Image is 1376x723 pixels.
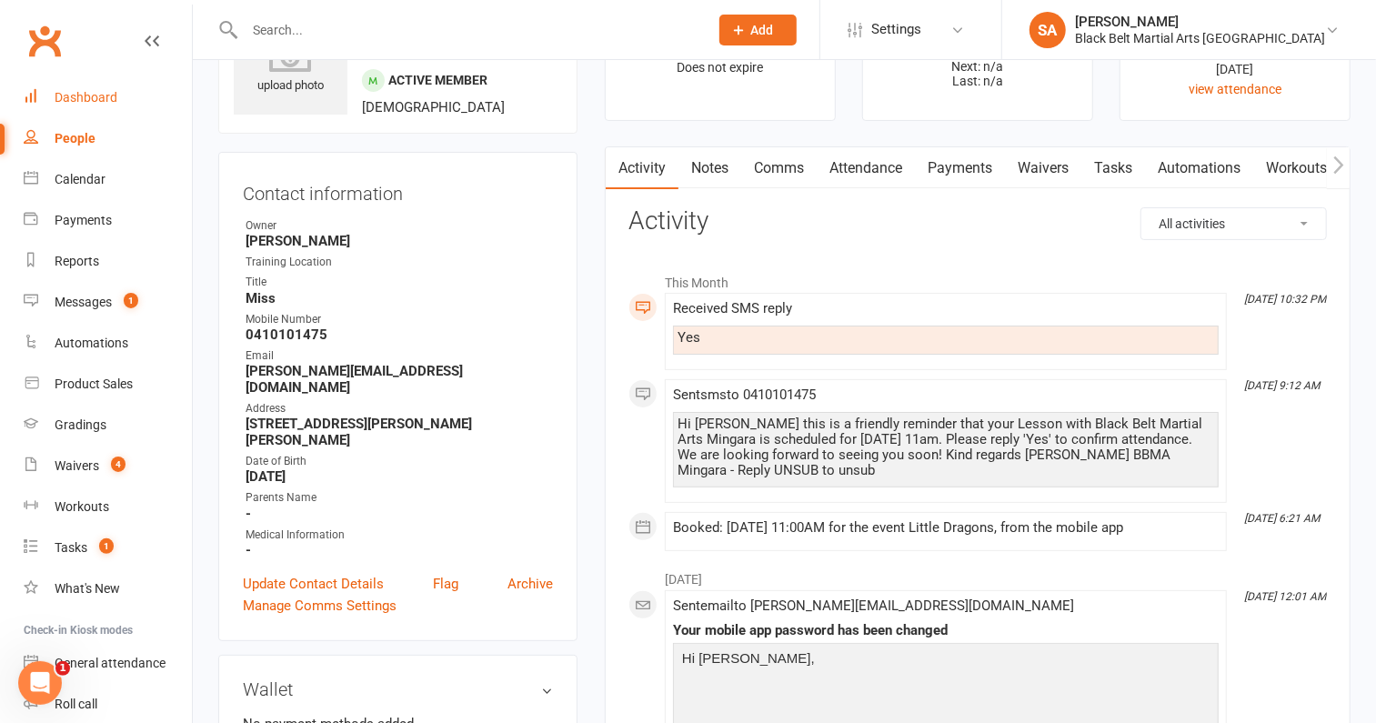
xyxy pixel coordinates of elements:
a: Tasks 1 [24,527,192,568]
span: Does not expire [678,60,764,75]
div: Product Sales [55,377,133,391]
a: Flag [433,573,458,595]
div: Roll call [55,697,97,711]
div: Dashboard [55,90,117,105]
span: 1 [55,661,70,676]
div: Workouts [55,499,109,514]
a: view attendance [1189,82,1281,96]
strong: - [246,506,553,522]
a: Archive [507,573,553,595]
div: Your mobile app password has been changed [673,623,1219,638]
div: [DATE] [1137,59,1333,79]
a: Dashboard [24,77,192,118]
div: Reports [55,254,99,268]
span: Active member [388,73,487,87]
div: Automations [55,336,128,350]
iframe: Intercom live chat [18,661,62,705]
strong: Miss [246,290,553,306]
span: Add [751,23,774,37]
input: Search... [239,17,696,43]
span: 1 [99,538,114,554]
a: Manage Comms Settings [243,595,397,617]
span: [DEMOGRAPHIC_DATA] [362,99,505,115]
strong: [PERSON_NAME] [246,233,553,249]
div: Parents Name [246,489,553,507]
div: Title [246,274,553,291]
a: Product Sales [24,364,192,405]
a: General attendance kiosk mode [24,643,192,684]
a: Gradings [24,405,192,446]
a: What's New [24,568,192,609]
p: Next: n/a Last: n/a [879,59,1076,88]
div: Hi [PERSON_NAME] this is a friendly reminder that your Lesson with Black Belt Martial Arts Mingar... [678,417,1214,478]
a: Workouts [24,487,192,527]
span: Settings [871,9,921,50]
div: Gradings [55,417,106,432]
a: Attendance [817,147,915,189]
button: Add [719,15,797,45]
div: Messages [55,295,112,309]
div: [PERSON_NAME] [1075,14,1325,30]
h3: Wallet [243,679,553,699]
a: Clubworx [22,18,67,64]
div: Tasks [55,540,87,555]
a: Comms [741,147,817,189]
div: Medical Information [246,527,553,544]
a: Waivers 4 [24,446,192,487]
div: Received SMS reply [673,301,1219,316]
span: Sent email to [PERSON_NAME][EMAIL_ADDRESS][DOMAIN_NAME] [673,597,1074,614]
a: Tasks [1081,147,1145,189]
a: Activity [606,147,678,189]
a: Automations [1145,147,1253,189]
a: Automations [24,323,192,364]
i: [DATE] 10:32 PM [1244,293,1326,306]
div: Mobile Number [246,311,553,328]
a: Payments [24,200,192,241]
div: Waivers [55,458,99,473]
a: Waivers [1005,147,1081,189]
div: Calendar [55,172,105,186]
i: [DATE] 12:01 AM [1244,590,1326,603]
div: Black Belt Martial Arts [GEOGRAPHIC_DATA] [1075,30,1325,46]
strong: [DATE] [246,468,553,485]
span: 4 [111,457,126,472]
div: SA [1029,12,1066,48]
a: People [24,118,192,159]
span: 1 [124,293,138,308]
strong: - [246,542,553,558]
h3: Activity [628,207,1327,236]
h3: Contact information [243,176,553,204]
div: Payments [55,213,112,227]
div: Training Location [246,254,553,271]
div: upload photo [234,35,347,95]
p: Hi [PERSON_NAME], [678,648,1214,674]
span: Sent sms to 0410101475 [673,387,816,403]
a: Update Contact Details [243,573,384,595]
div: General attendance [55,656,166,670]
div: What's New [55,581,120,596]
div: Yes [678,330,1214,346]
strong: 0410101475 [246,326,553,343]
div: Address [246,400,553,417]
div: People [55,131,95,146]
i: [DATE] 6:21 AM [1244,512,1320,525]
div: Email [246,347,553,365]
div: Date of Birth [246,453,553,470]
strong: [STREET_ADDRESS][PERSON_NAME][PERSON_NAME] [246,416,553,448]
li: [DATE] [628,560,1327,589]
li: This Month [628,264,1327,293]
i: [DATE] 9:12 AM [1244,379,1320,392]
strong: [PERSON_NAME][EMAIL_ADDRESS][DOMAIN_NAME] [246,363,553,396]
a: Calendar [24,159,192,200]
a: Notes [678,147,741,189]
a: Workouts [1253,147,1340,189]
a: Reports [24,241,192,282]
div: Booked: [DATE] 11:00AM for the event Little Dragons, from the mobile app [673,520,1219,536]
a: Messages 1 [24,282,192,323]
div: Owner [246,217,553,235]
a: Payments [915,147,1005,189]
